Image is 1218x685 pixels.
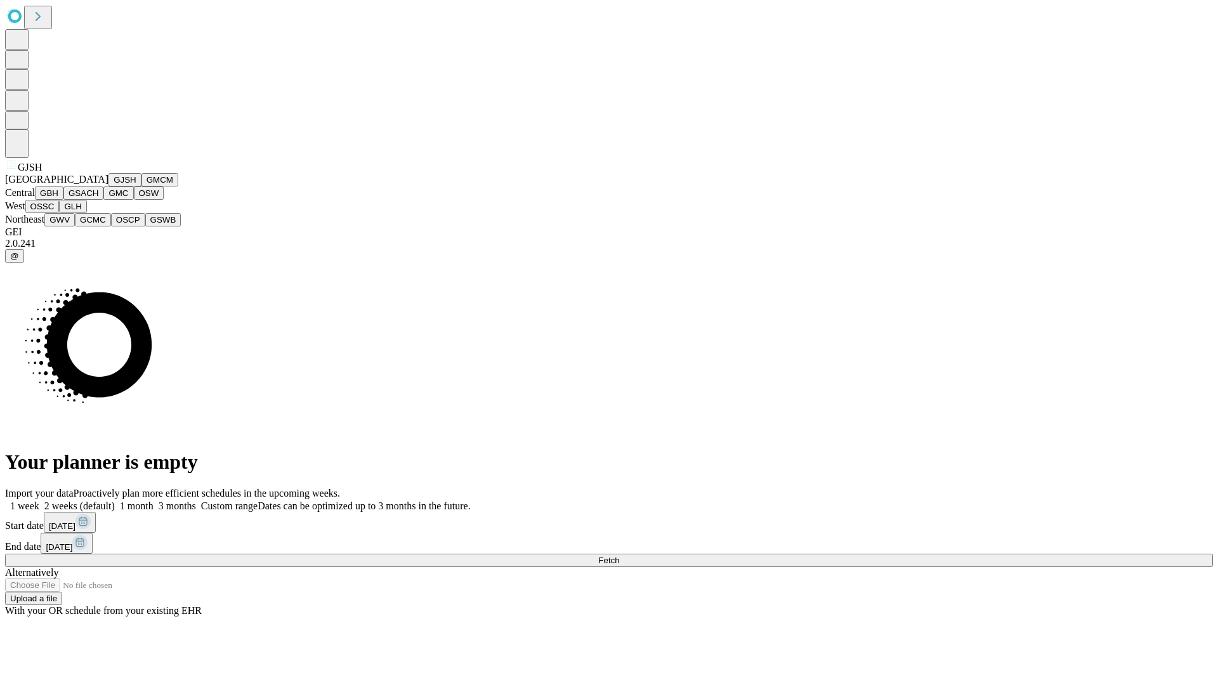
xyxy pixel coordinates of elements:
[35,186,63,200] button: GBH
[598,556,619,565] span: Fetch
[5,226,1213,238] div: GEI
[5,592,62,605] button: Upload a file
[5,214,44,225] span: Northeast
[44,213,75,226] button: GWV
[120,500,154,511] span: 1 month
[46,542,72,552] span: [DATE]
[5,187,35,198] span: Central
[49,521,75,531] span: [DATE]
[5,450,1213,474] h1: Your planner is empty
[159,500,196,511] span: 3 months
[75,213,111,226] button: GCMC
[134,186,164,200] button: OSW
[111,213,145,226] button: OSCP
[201,500,258,511] span: Custom range
[5,488,74,499] span: Import your data
[10,251,19,261] span: @
[44,512,96,533] button: [DATE]
[10,500,39,511] span: 1 week
[44,500,115,511] span: 2 weeks (default)
[5,200,25,211] span: West
[5,533,1213,554] div: End date
[5,605,202,616] span: With your OR schedule from your existing EHR
[18,162,42,173] span: GJSH
[258,500,470,511] span: Dates can be optimized up to 3 months in the future.
[63,186,103,200] button: GSACH
[5,238,1213,249] div: 2.0.241
[145,213,181,226] button: GSWB
[5,512,1213,533] div: Start date
[5,174,108,185] span: [GEOGRAPHIC_DATA]
[108,173,141,186] button: GJSH
[141,173,178,186] button: GMCM
[25,200,60,213] button: OSSC
[5,567,58,578] span: Alternatively
[74,488,340,499] span: Proactively plan more efficient schedules in the upcoming weeks.
[103,186,133,200] button: GMC
[5,554,1213,567] button: Fetch
[59,200,86,213] button: GLH
[5,249,24,263] button: @
[41,533,93,554] button: [DATE]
